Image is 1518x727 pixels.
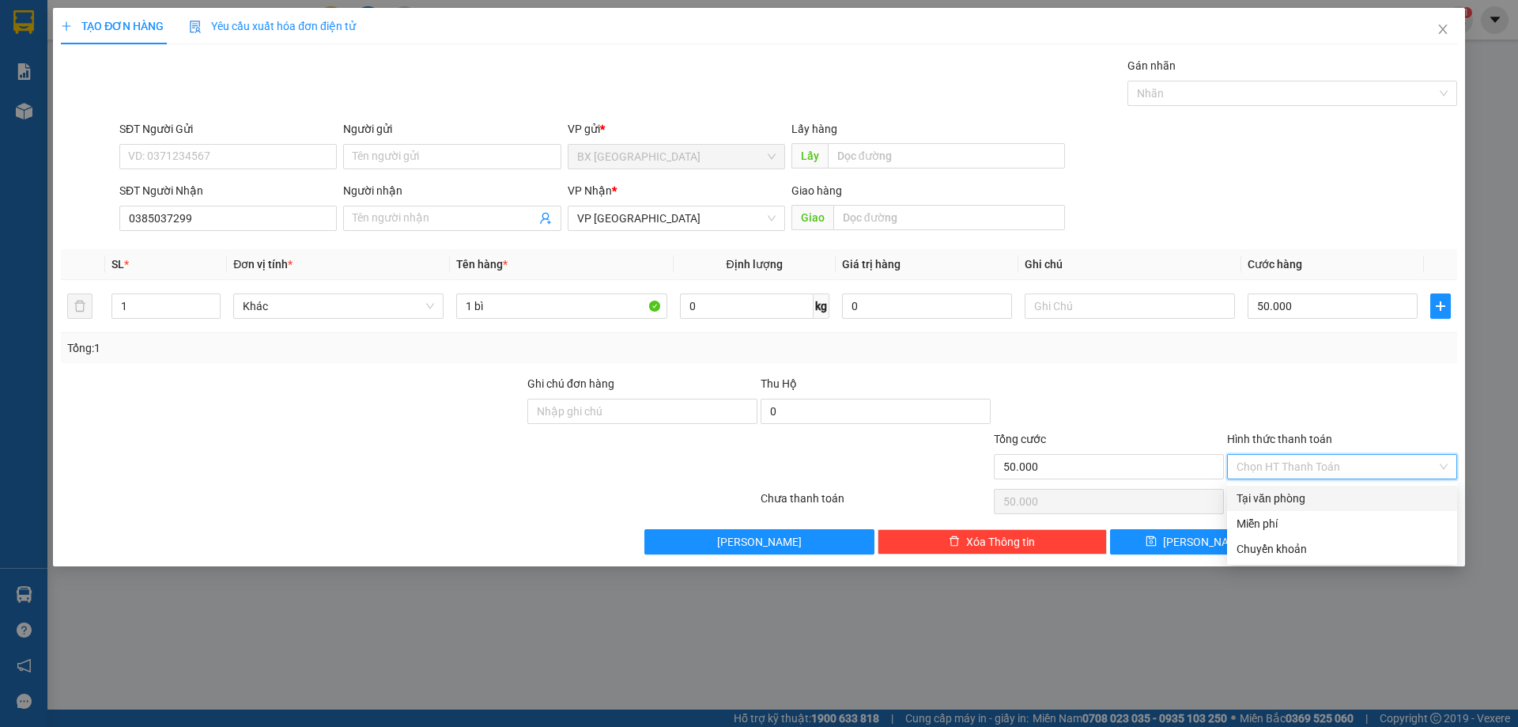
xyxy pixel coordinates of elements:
[119,182,337,199] div: SĐT Người Nhận
[994,433,1046,445] span: Tổng cước
[119,120,337,138] div: SĐT Người Gửi
[539,212,552,225] span: user-add
[568,184,612,197] span: VP Nhận
[1110,529,1282,555] button: save[PERSON_NAME]
[568,120,785,138] div: VP gửi
[1437,23,1449,36] span: close
[814,293,829,319] span: kg
[828,143,1065,168] input: Dọc đường
[61,20,164,32] span: TẠO ĐƠN HÀNG
[527,377,614,390] label: Ghi chú đơn hàng
[949,536,960,548] span: delete
[6,91,29,106] span: Gửi:
[878,529,1108,555] button: deleteXóa Thông tin
[1248,258,1302,271] span: Cước hàng
[1431,300,1450,312] span: plus
[1430,293,1451,319] button: plus
[1237,490,1448,507] div: Tại văn phòng
[343,120,561,138] div: Người gửi
[56,9,214,53] strong: CÔNG TY CP BÌNH TÂM
[833,205,1065,230] input: Dọc đường
[67,339,586,357] div: Tổng: 1
[456,258,508,271] span: Tên hàng
[644,529,874,555] button: [PERSON_NAME]
[1237,515,1448,532] div: Miễn phí
[527,399,757,424] input: Ghi chú đơn hàng
[1421,8,1465,52] button: Close
[577,206,776,230] span: VP Hà Nội
[791,143,828,168] span: Lấy
[111,258,124,271] span: SL
[343,182,561,199] div: Người nhận
[456,293,666,319] input: VD: Bàn, Ghế
[791,184,842,197] span: Giao hàng
[6,12,54,83] img: logo
[727,258,783,271] span: Định lượng
[966,533,1035,551] span: Xóa Thông tin
[1025,293,1235,319] input: Ghi Chú
[1163,533,1248,551] span: [PERSON_NAME]
[61,21,72,32] span: plus
[1018,249,1241,280] th: Ghi chú
[791,123,837,135] span: Lấy hàng
[1227,433,1332,445] label: Hình thức thanh toán
[243,294,434,318] span: Khác
[189,21,202,33] img: icon
[1237,540,1448,558] div: Chuyển khoản
[6,106,77,121] span: 0968228027
[717,533,802,551] span: [PERSON_NAME]
[29,91,177,106] span: BX [GEOGRAPHIC_DATA] -
[56,55,221,85] span: BX Quảng Ngãi ĐT:
[759,490,992,517] div: Chưa thanh toán
[791,205,833,230] span: Giao
[1146,536,1157,548] span: save
[1127,59,1176,72] label: Gán nhãn
[577,145,776,168] span: BX Quảng Ngãi
[233,258,293,271] span: Đơn vị tính
[67,293,93,319] button: delete
[189,20,356,32] span: Yêu cầu xuất hóa đơn điện tử
[842,258,901,271] span: Giá trị hàng
[842,293,1012,319] input: 0
[56,55,221,85] span: 0941 78 2525
[761,377,797,390] span: Thu Hộ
